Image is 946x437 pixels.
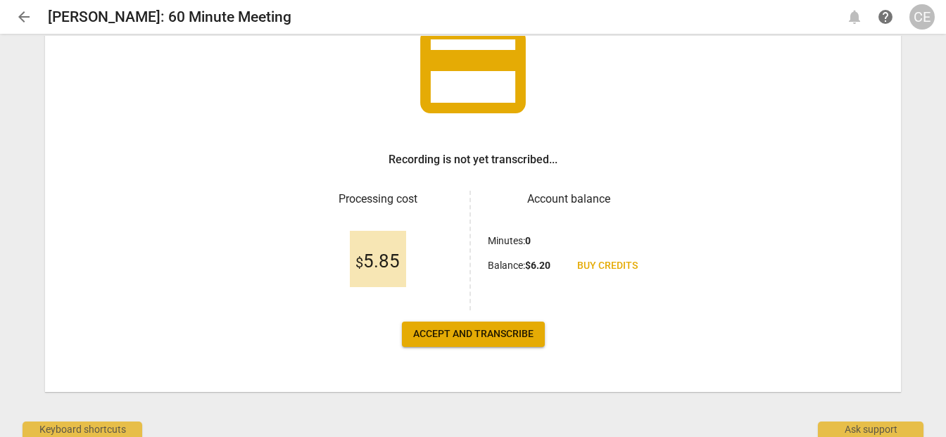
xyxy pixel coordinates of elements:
[488,234,531,248] p: Minutes :
[488,191,649,208] h3: Account balance
[577,259,638,273] span: Buy credits
[488,258,550,273] p: Balance :
[413,327,534,341] span: Accept and transcribe
[297,191,458,208] h3: Processing cost
[402,322,545,347] button: Accept and transcribe
[818,422,923,437] div: Ask support
[389,151,557,168] h3: Recording is not yet transcribed...
[355,254,363,271] span: $
[566,253,649,279] a: Buy credits
[525,260,550,271] b: $ 6.20
[525,235,531,246] b: 0
[15,8,32,25] span: arrow_back
[48,8,291,26] h2: [PERSON_NAME]: 60 Minute Meeting
[410,8,536,134] span: credit_card
[877,8,894,25] span: help
[909,4,935,30] button: CE
[873,4,898,30] a: Help
[23,422,142,437] div: Keyboard shortcuts
[355,251,400,272] span: 5.85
